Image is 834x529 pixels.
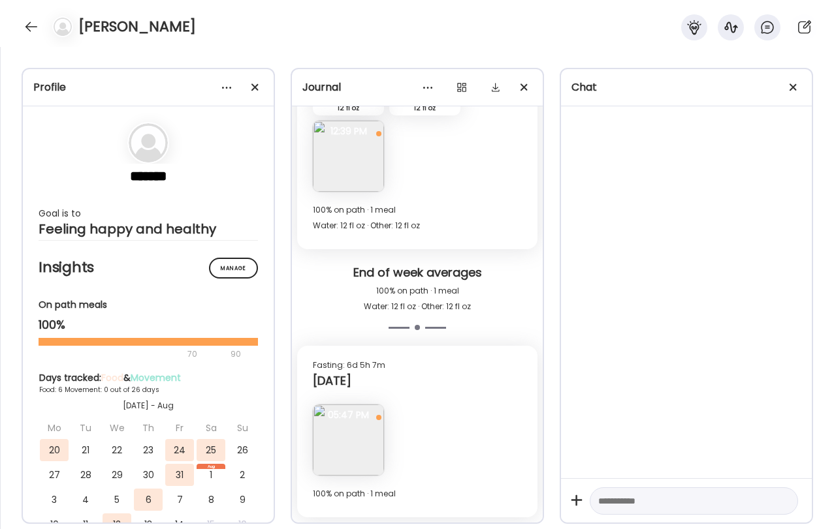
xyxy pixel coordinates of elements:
div: 26 [228,439,257,461]
div: Food: 6 Movement: 0 out of 26 days [39,385,257,395]
div: Aug [197,464,225,469]
div: Th [134,417,163,439]
div: 12 fl oz [394,101,455,115]
div: [DATE] - Aug [39,400,257,412]
div: Manage [209,258,258,279]
div: Sa [197,417,225,439]
span: Movement [131,371,181,384]
div: 25 [197,439,225,461]
div: 100% on path · 1 meal Water: 12 fl oz · Other: 12 fl oz [302,283,532,314]
div: On path meals [39,298,258,312]
div: 5 [103,489,131,511]
div: Profile [33,80,263,95]
div: 21 [71,439,100,461]
div: 6 [134,489,163,511]
div: 27 [40,464,69,486]
img: images%2Fh0RzTmJEDwRJLpVssWYU24F0eRm2%2F6bew5cJwOYVR7pWAMpin%2FZP9z3IGkR6ghlrtjPEWQ_240 [313,404,384,476]
div: 30 [134,464,163,486]
div: [DATE] [313,373,522,389]
div: Journal [302,80,532,95]
div: 8 [197,489,225,511]
div: 100% [39,317,258,333]
div: Days tracked: & [39,371,257,385]
h2: Insights [39,258,258,277]
span: Food [101,371,123,384]
h4: [PERSON_NAME] [78,16,196,37]
span: 12:39 PM [313,125,384,137]
div: 100% on path · 1 meal Water: 12 fl oz · Other: 12 fl oz [313,202,522,234]
div: 4 [71,489,100,511]
img: bg-avatar-default.svg [129,123,168,162]
img: images%2Fh0RzTmJEDwRJLpVssWYU24F0eRm2%2FY6iOigAUmCM3f6pNA8Ru%2FhsOV3MPNah3JA3czLMfB_240 [313,121,384,192]
div: Goal is to [39,205,258,221]
div: End of week averages [302,265,532,283]
div: Tu [71,417,100,439]
div: 31 [165,464,194,486]
div: Fasting: 6d 5h 7m [313,357,522,373]
div: 12 fl oz [318,101,379,115]
div: 22 [103,439,131,461]
div: 1 [197,464,225,486]
div: We [103,417,131,439]
div: 29 [103,464,131,486]
span: 05:47 PM [313,409,384,421]
img: bg-avatar-default.svg [54,18,72,36]
div: Su [228,417,257,439]
div: Fr [165,417,194,439]
div: 28 [71,464,100,486]
div: Chat [571,80,801,95]
div: Feeling happy and healthy [39,221,258,237]
div: 7 [165,489,194,511]
div: 2 [228,464,257,486]
div: 20 [40,439,69,461]
div: 100% on path · 1 meal [313,486,522,502]
div: 90 [229,346,242,362]
div: 3 [40,489,69,511]
div: Mo [40,417,69,439]
div: 24 [165,439,194,461]
div: 70 [39,346,227,362]
div: 9 [228,489,257,511]
div: 23 [134,439,163,461]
